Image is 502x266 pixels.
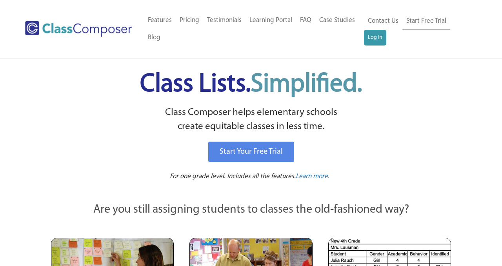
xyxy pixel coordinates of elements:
span: Learn more. [296,173,329,180]
a: Start Your Free Trial [208,142,294,162]
a: Case Studies [315,12,359,29]
nav: Header Menu [364,13,471,46]
a: Log In [364,30,386,46]
img: Class Composer [25,21,132,37]
a: Learning Portal [246,12,296,29]
p: Class Composer helps elementary schools create equitable classes in less time. [50,106,452,134]
a: Start Free Trial [402,13,450,30]
a: FAQ [296,12,315,29]
p: Are you still assigning students to classes the old-fashioned way? [51,201,451,219]
a: Contact Us [364,13,402,30]
a: Testimonials [203,12,246,29]
span: Class Lists. [140,72,362,97]
span: Start Your Free Trial [220,148,283,156]
nav: Header Menu [144,12,364,46]
a: Learn more. [296,172,329,182]
a: Features [144,12,176,29]
a: Blog [144,29,164,46]
span: Simplified. [251,72,362,97]
span: For one grade level. Includes all the features. [170,173,296,180]
a: Pricing [176,12,203,29]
